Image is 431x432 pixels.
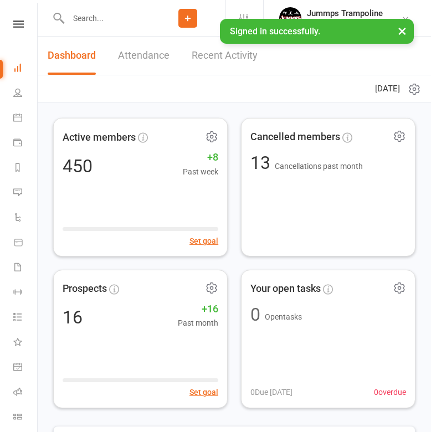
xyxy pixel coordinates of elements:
[307,8,401,18] div: Jummps Trampoline
[189,386,218,398] button: Set goal
[13,131,38,156] a: Payments
[13,81,38,106] a: People
[13,231,38,256] a: Product Sales
[375,82,400,95] span: [DATE]
[250,129,340,145] span: Cancelled members
[265,312,302,321] span: Open tasks
[13,156,38,181] a: Reports
[13,356,38,380] a: General attendance kiosk mode
[63,308,83,326] div: 16
[250,306,260,323] div: 0
[189,234,218,246] button: Set goal
[183,165,218,177] span: Past week
[250,152,275,173] span: 13
[374,386,406,398] span: 0 overdue
[183,149,218,165] span: +8
[13,56,38,81] a: Dashboard
[392,19,412,43] button: ×
[13,331,38,356] a: What's New
[178,301,218,317] span: +16
[63,157,93,174] div: 450
[230,26,320,37] span: Signed in successfully.
[13,405,38,430] a: Class kiosk mode
[63,129,136,145] span: Active members
[65,11,150,26] input: Search...
[192,37,258,75] a: Recent Activity
[250,281,321,297] span: Your open tasks
[13,106,38,131] a: Calendar
[279,7,301,29] img: thumb_image1698795904.png
[118,37,170,75] a: Attendance
[178,317,218,329] span: Past month
[275,162,363,171] span: Cancellations past month
[63,281,107,297] span: Prospects
[48,37,96,75] a: Dashboard
[250,386,293,398] span: 0 Due [DATE]
[13,380,38,405] a: Roll call kiosk mode
[307,18,401,28] div: Jummps Parkwood Pty Ltd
